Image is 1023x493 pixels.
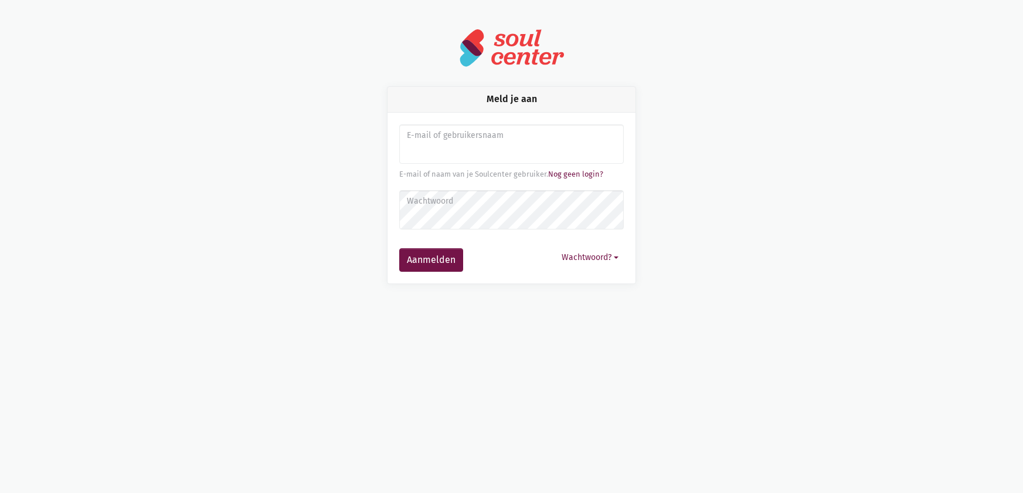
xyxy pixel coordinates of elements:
[388,87,635,112] div: Meld je aan
[407,129,616,142] label: E-mail of gebruikersnaam
[548,170,603,178] a: Nog geen login?
[459,28,565,67] img: logo-soulcenter-full.svg
[399,124,624,272] form: Aanmelden
[407,195,616,208] label: Wachtwoord
[556,248,624,266] button: Wachtwoord?
[399,168,624,180] div: E-mail of naam van je Soulcenter gebruiker.
[399,248,463,272] button: Aanmelden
